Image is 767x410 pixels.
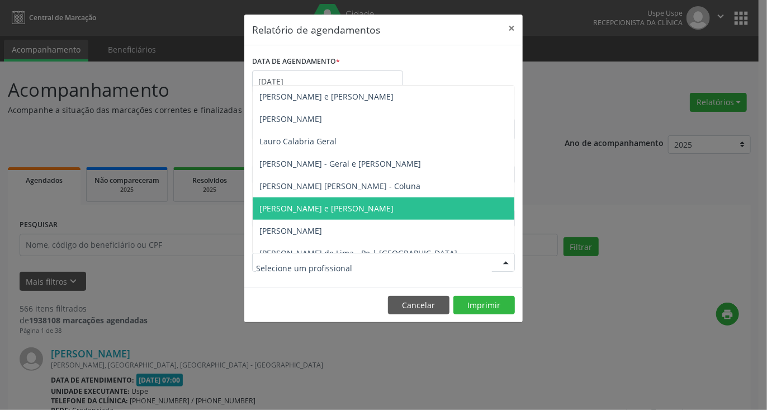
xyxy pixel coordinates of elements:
button: Cancelar [388,296,449,315]
span: [PERSON_NAME] - Geral e [PERSON_NAME] [259,158,421,169]
span: [PERSON_NAME] e [PERSON_NAME] [259,203,394,214]
span: [PERSON_NAME] [259,225,322,236]
input: Selecione um profissional [256,257,492,279]
span: [PERSON_NAME] de Lima - Pe | [GEOGRAPHIC_DATA] [259,248,457,258]
input: Selecione uma data ou intervalo [252,70,403,93]
span: [PERSON_NAME] e [PERSON_NAME] [259,91,394,102]
button: Close [500,15,523,42]
span: [PERSON_NAME] [259,114,322,124]
label: DATA DE AGENDAMENTO [252,53,340,70]
h5: Relatório de agendamentos [252,22,380,37]
span: Lauro Calabria Geral [259,136,337,147]
span: [PERSON_NAME] [PERSON_NAME] - Coluna [259,181,420,191]
button: Imprimir [453,296,515,315]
